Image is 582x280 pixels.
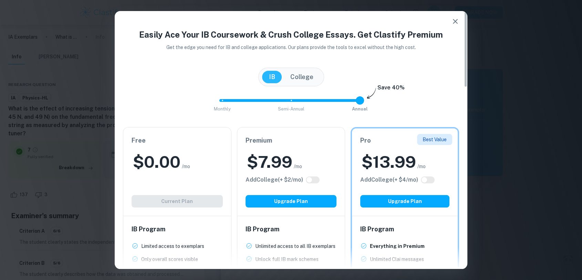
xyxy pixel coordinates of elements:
[417,163,426,170] span: /mo
[360,136,449,145] h6: Pro
[247,151,292,173] h2: $ 7.99
[360,176,418,184] h6: Click to see all the additional College features.
[157,44,426,51] p: Get the edge you need for IB and college applications. Our plans provide the tools to excel witho...
[132,136,223,145] h6: Free
[377,84,405,95] h6: Save 40%
[246,224,337,234] h6: IB Program
[370,242,425,250] p: Everything in Premium
[123,28,459,41] h4: Easily Ace Your IB Coursework & Crush College Essays. Get Clastify Premium
[246,136,337,145] h6: Premium
[141,242,204,250] p: Limited access to exemplars
[133,151,180,173] h2: $ 0.00
[214,106,231,112] span: Monthly
[360,224,449,234] h6: IB Program
[255,242,335,250] p: Unlimited access to all IB exemplars
[182,163,190,170] span: /mo
[246,176,303,184] h6: Click to see all the additional College features.
[352,106,368,112] span: Annual
[362,151,416,173] h2: $ 13.99
[262,71,282,83] button: IB
[360,195,449,207] button: Upgrade Plan
[283,71,320,83] button: College
[278,106,304,112] span: Semi-Annual
[423,136,447,143] p: Best Value
[132,224,223,234] h6: IB Program
[367,88,376,99] img: subscription-arrow.svg
[246,195,337,207] button: Upgrade Plan
[294,163,302,170] span: /mo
